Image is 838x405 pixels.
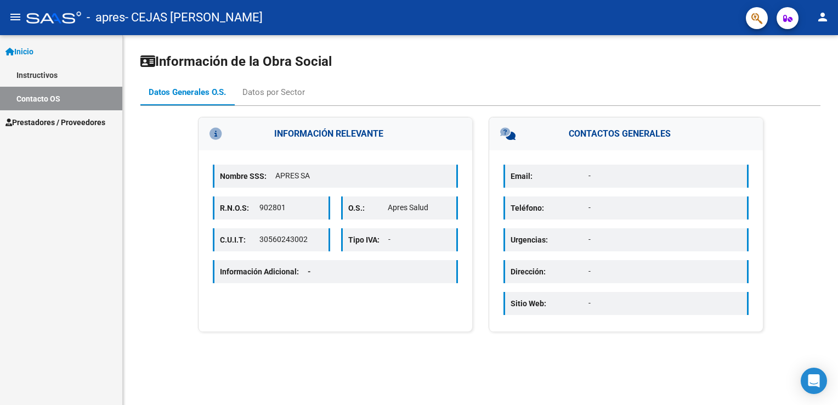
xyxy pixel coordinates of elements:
p: - [588,202,741,213]
div: Open Intercom Messenger [801,368,827,394]
p: O.S.: [348,202,388,214]
div: Datos por Sector [242,86,305,98]
p: Información Adicional: [220,266,320,278]
span: Inicio [5,46,33,58]
p: Nombre SSS: [220,170,275,182]
p: - [588,234,741,245]
p: Email: [511,170,588,182]
h3: CONTACTOS GENERALES [489,117,763,150]
mat-icon: person [816,10,829,24]
span: - apres [87,5,125,30]
p: Sitio Web: [511,297,588,310]
span: - CEJAS [PERSON_NAME] [125,5,263,30]
p: Dirección: [511,266,588,278]
p: - [388,234,451,245]
p: Tipo IVA: [348,234,388,246]
p: - [588,297,741,309]
h1: Información de la Obra Social [140,53,820,70]
p: Urgencias: [511,234,588,246]
span: Prestadores / Proveedores [5,116,105,128]
p: Apres Salud [388,202,451,213]
h3: INFORMACIÓN RELEVANTE [199,117,472,150]
span: - [308,267,311,276]
p: Teléfono: [511,202,588,214]
div: Datos Generales O.S. [149,86,226,98]
mat-icon: menu [9,10,22,24]
p: - [588,170,741,182]
p: 902801 [259,202,322,213]
p: APRES SA [275,170,451,182]
p: C.U.I.T: [220,234,259,246]
p: - [588,266,741,277]
p: R.N.O.S: [220,202,259,214]
p: 30560243002 [259,234,322,245]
